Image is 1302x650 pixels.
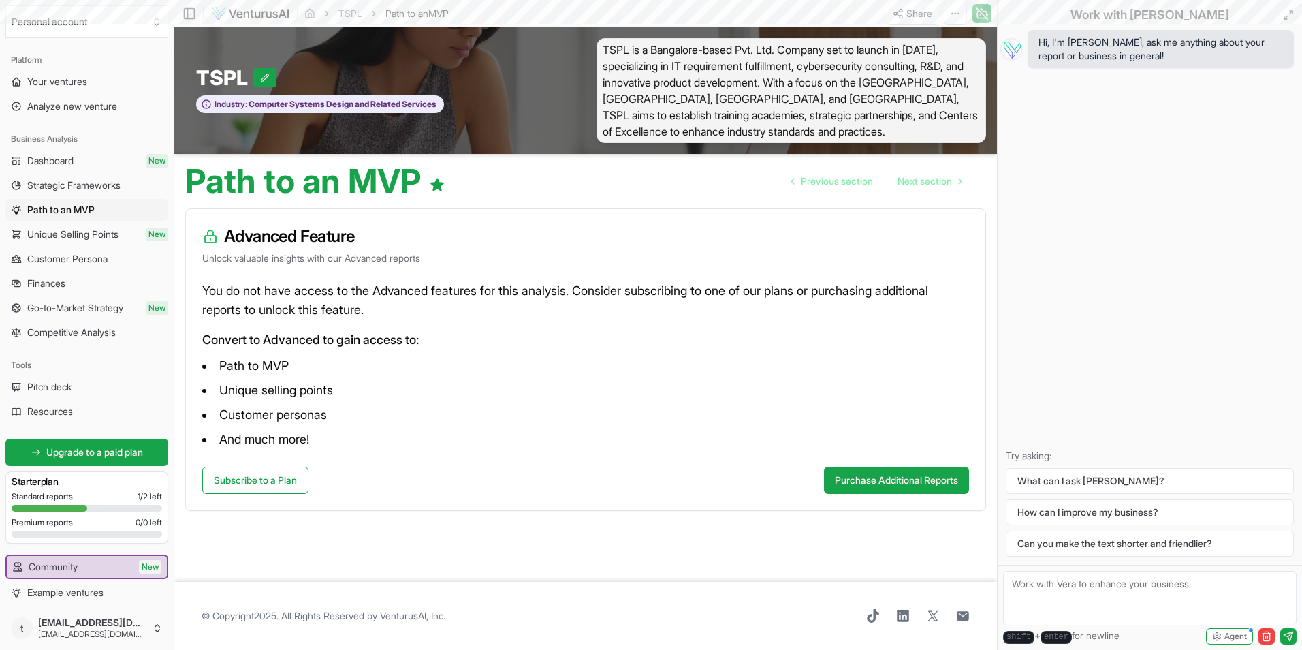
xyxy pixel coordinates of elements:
img: Vera [1000,38,1022,60]
h1: Path to an MVP [185,165,445,198]
a: Analyze new venture [5,95,168,117]
span: Next section [898,174,952,188]
span: Unique Selling Points [27,228,118,241]
span: Upgrade to a paid plan [46,446,143,459]
nav: pagination [780,168,972,195]
span: New [146,228,168,241]
span: New [146,301,168,315]
a: Go to previous page [780,168,884,195]
button: How can I improve my business? [1006,499,1294,525]
li: Path to MVP [202,355,969,377]
div: Business Analysis [5,128,168,150]
p: Try asking: [1006,449,1294,463]
span: Community [29,560,78,574]
span: Standard reports [12,491,73,502]
span: Hi, I'm [PERSON_NAME], ask me anything about your report or business in general! [1038,35,1283,63]
span: Premium reports [12,517,73,528]
a: Path to an MVP [5,199,168,221]
li: Unique selling points [202,380,969,401]
p: Convert to Advanced to gain access to: [202,330,969,350]
span: 0 / 0 left [136,517,162,528]
a: Upgrade to a paid plan [5,439,168,466]
span: Computer Systems Design and Related Services [247,99,436,110]
span: Previous section [801,174,873,188]
a: DashboardNew [5,150,168,172]
p: Unlock valuable insights with our Advanced reports [202,251,969,265]
div: Platform [5,49,168,71]
li: Customer personas [202,404,969,426]
a: Competitive Analysis [5,322,168,343]
a: Go to next page [887,168,972,195]
a: Pitch deck [5,376,168,398]
kbd: shift [1003,631,1034,644]
span: [EMAIL_ADDRESS][DOMAIN_NAME] [38,629,146,640]
a: Customer Persona [5,248,168,270]
span: Dashboard [27,154,74,168]
span: © Copyright 2025 . All Rights Reserved by . [202,609,445,623]
span: Agent [1224,631,1247,642]
button: What can I ask [PERSON_NAME]? [1006,468,1294,494]
span: [EMAIL_ADDRESS][DOMAIN_NAME] [38,617,146,629]
span: Industry: [215,99,247,110]
a: Unique Selling PointsNew [5,223,168,245]
button: Can you make the text shorter and friendlier? [1006,531,1294,557]
p: You do not have access to the Advanced features for this analysis. Consider subscribing to one of... [202,281,969,320]
span: Resources [27,405,73,418]
kbd: enter [1041,631,1072,644]
span: Pitch deck [27,380,72,394]
span: t [11,617,33,639]
span: + for newline [1003,629,1120,644]
a: Go-to-Market StrategyNew [5,297,168,319]
a: Your ventures [5,71,168,93]
span: Finances [27,277,65,290]
a: CommunityNew [7,556,167,578]
span: New [146,154,168,168]
h3: Advanced Feature [202,226,969,247]
span: 1 / 2 left [138,491,162,502]
button: t[EMAIL_ADDRESS][DOMAIN_NAME][EMAIL_ADDRESS][DOMAIN_NAME] [5,612,168,645]
span: New [139,560,161,574]
h3: Starter plan [12,475,162,489]
button: Agent [1206,628,1253,645]
span: Analyze new venture [27,99,117,113]
span: Go-to-Market Strategy [27,301,123,315]
a: Example ventures [5,582,168,604]
span: Example ventures [27,586,104,600]
span: TSPL is a Bangalore-based Pvt. Ltd. Company set to launch in [DATE], specializing in IT requireme... [597,38,986,143]
span: Competitive Analysis [27,326,116,339]
span: Strategic Frameworks [27,179,121,192]
span: TSPL [196,65,253,90]
a: Finances [5,273,168,294]
li: And much more! [202,429,969,450]
span: Customer Persona [27,252,108,266]
a: Subscribe to a Plan [202,467,308,494]
span: Your ventures [27,75,87,89]
button: Purchase Additional Reports [824,467,969,494]
button: Industry:Computer Systems Design and Related Services [196,95,444,114]
span: Path to an MVP [27,203,95,217]
a: Strategic Frameworks [5,174,168,196]
a: VenturusAI, Inc [380,610,443,621]
a: Resources [5,401,168,422]
div: Tools [5,354,168,376]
